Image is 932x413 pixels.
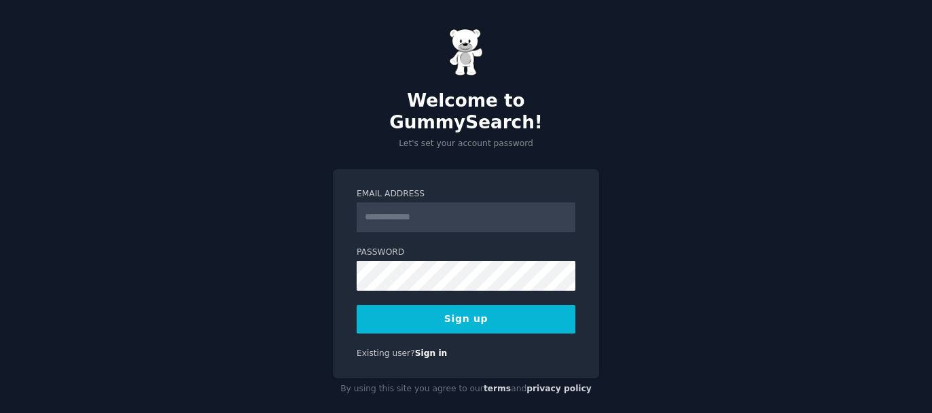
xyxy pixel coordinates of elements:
p: Let's set your account password [333,138,599,150]
span: Existing user? [357,348,415,358]
img: Gummy Bear [449,29,483,76]
label: Email Address [357,188,575,200]
a: terms [484,384,511,393]
button: Sign up [357,305,575,334]
h2: Welcome to GummySearch! [333,90,599,133]
label: Password [357,247,575,259]
div: By using this site you agree to our and [333,378,599,400]
a: Sign in [415,348,448,358]
a: privacy policy [526,384,592,393]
